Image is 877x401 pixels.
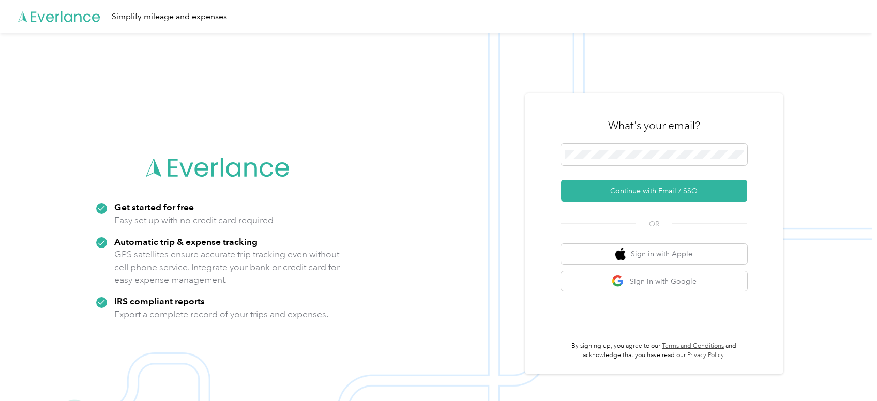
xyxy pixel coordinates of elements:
[561,271,747,291] button: google logoSign in with Google
[112,10,227,23] div: Simplify mileage and expenses
[114,236,258,247] strong: Automatic trip & expense tracking
[636,219,672,229] span: OR
[114,248,340,286] p: GPS satellites ensure accurate trip tracking even without cell phone service. Integrate your bank...
[561,244,747,264] button: apple logoSign in with Apple
[687,351,724,359] a: Privacy Policy
[114,202,194,212] strong: Get started for free
[114,296,205,306] strong: IRS compliant reports
[662,342,724,350] a: Terms and Conditions
[561,180,747,202] button: Continue with Email / SSO
[615,248,626,260] img: apple logo
[114,308,328,321] p: Export a complete record of your trips and expenses.
[561,342,747,360] p: By signing up, you agree to our and acknowledge that you have read our .
[114,214,274,227] p: Easy set up with no credit card required
[608,118,700,133] h3: What's your email?
[612,275,625,288] img: google logo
